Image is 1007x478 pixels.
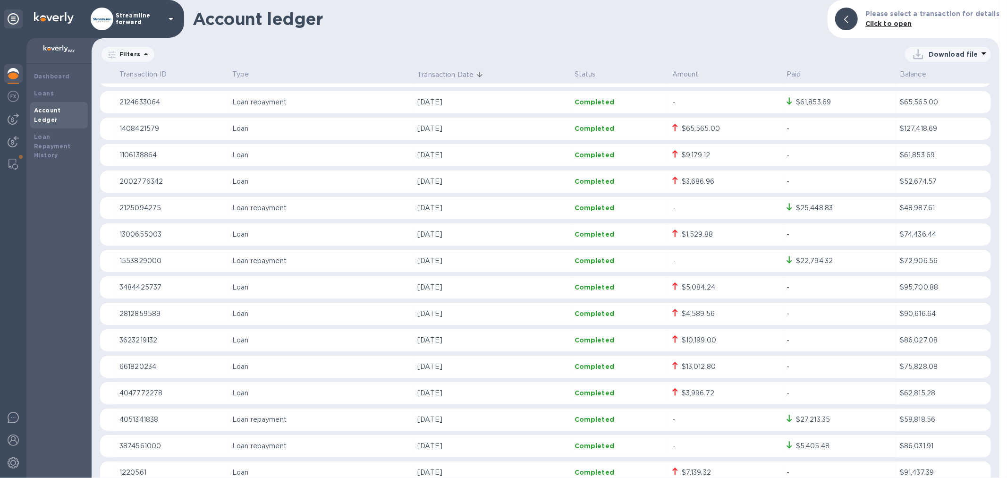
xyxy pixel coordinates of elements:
[417,362,567,372] p: [DATE]
[682,335,716,345] div: $10,199.00
[900,388,987,398] p: $62,815.28
[900,97,987,107] p: $65,565.00
[787,309,892,319] p: -
[417,441,567,451] p: [DATE]
[193,9,820,29] h1: Account ledger
[575,203,665,213] p: Completed
[900,256,987,266] p: $72,906.56
[787,388,892,398] p: -
[417,97,567,107] p: [DATE]
[672,415,779,425] p: -
[575,335,665,345] p: Completed
[232,441,410,451] p: Loan repayment
[682,177,714,187] div: $3,686.96
[417,70,486,80] span: Transaction Date
[796,256,833,266] div: $22,794.32
[232,203,410,213] p: Loan repayment
[575,441,665,451] p: Completed
[787,282,892,292] p: -
[787,468,892,478] p: -
[232,150,410,160] p: Loan
[34,133,71,159] b: Loan Repayment History
[119,203,225,213] p: 2125094275
[900,203,987,213] p: $48,987.61
[417,70,474,80] p: Transaction Date
[34,73,70,80] b: Dashboard
[672,203,779,213] p: -
[575,282,665,292] p: Completed
[900,468,987,478] p: $91,437.39
[575,69,665,79] p: Status
[232,124,410,134] p: Loan
[119,97,225,107] p: 2124633064
[787,69,892,79] p: Paid
[232,69,410,79] p: Type
[900,335,987,345] p: $86,027.08
[34,12,74,24] img: Logo
[232,309,410,319] p: Loan
[8,91,19,102] img: Foreign exchange
[119,388,225,398] p: 4047772278
[682,150,710,160] div: $9,179.12
[682,124,720,134] div: $65,565.00
[672,256,779,266] p: -
[672,97,779,107] p: -
[232,468,410,478] p: Loan
[865,10,999,17] b: Please select a transaction for details
[682,388,714,398] div: $3,996.72
[575,124,665,133] p: Completed
[119,150,225,160] p: 1106138864
[900,124,987,134] p: $127,418.69
[232,97,410,107] p: Loan repayment
[119,282,225,292] p: 3484425737
[682,309,715,319] div: $4,589.56
[796,441,829,451] div: $5,405.48
[787,230,892,239] p: -
[417,309,567,319] p: [DATE]
[119,256,225,266] p: 1553829000
[116,12,163,26] p: Streamline forward
[417,124,567,134] p: [DATE]
[417,335,567,345] p: [DATE]
[417,150,567,160] p: [DATE]
[119,309,225,319] p: 2812859589
[575,230,665,239] p: Completed
[575,388,665,398] p: Completed
[417,203,567,213] p: [DATE]
[900,441,987,451] p: $86,031.91
[575,97,665,107] p: Completed
[682,468,711,478] div: $7,139.32
[116,50,140,58] p: Filters
[787,124,892,134] p: -
[575,177,665,186] p: Completed
[119,362,225,372] p: 661820234
[682,362,716,372] div: $13,012.80
[900,415,987,425] p: $58,818.56
[119,177,225,187] p: 2002776342
[787,362,892,372] p: -
[34,107,61,123] b: Account Ledger
[575,362,665,371] p: Completed
[232,230,410,239] p: Loan
[34,90,54,97] b: Loans
[232,362,410,372] p: Loan
[232,177,410,187] p: Loan
[900,69,987,79] p: Balance
[4,9,23,28] div: Unpin categories
[119,230,225,239] p: 1300655003
[900,282,987,292] p: $95,700.88
[119,335,225,345] p: 3623219132
[417,256,567,266] p: [DATE]
[417,388,567,398] p: [DATE]
[900,230,987,239] p: $74,436.44
[796,97,831,107] div: $61,853.69
[119,468,225,478] p: 1220561
[682,282,715,292] div: $5,084.24
[232,282,410,292] p: Loan
[417,468,567,478] p: [DATE]
[575,256,665,265] p: Completed
[575,415,665,424] p: Completed
[575,309,665,318] p: Completed
[417,230,567,239] p: [DATE]
[796,415,830,425] div: $27,213.35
